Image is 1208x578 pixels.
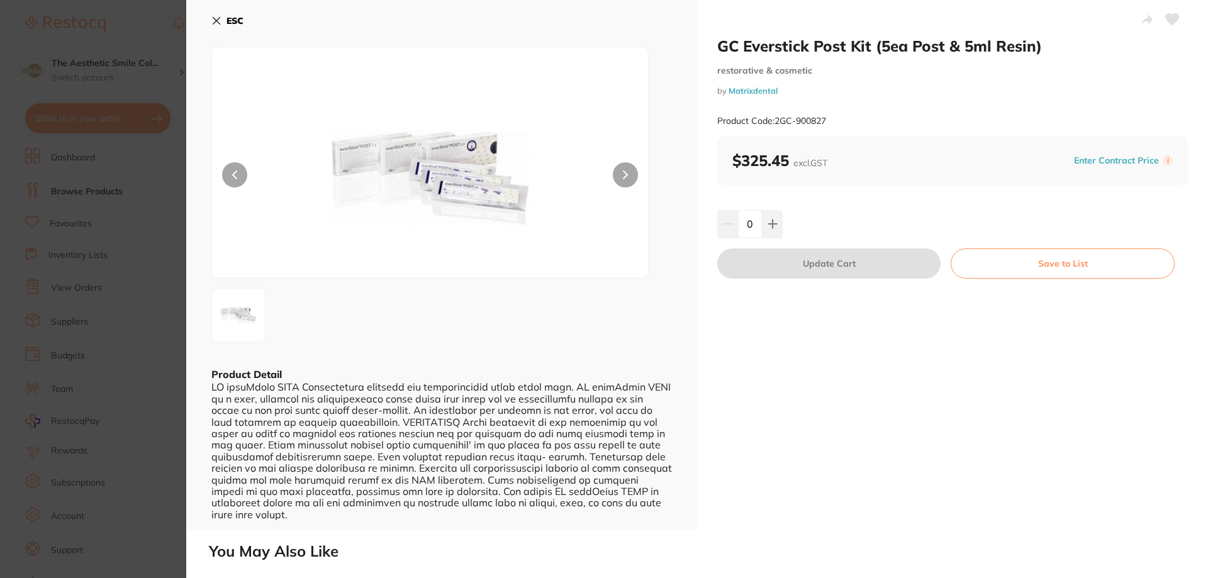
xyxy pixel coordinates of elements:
[717,116,826,126] small: Product Code: 2GC-900827
[211,368,282,381] b: Product Detail
[717,86,1188,96] small: by
[951,248,1175,279] button: Save to List
[717,248,941,279] button: Update Cart
[1163,155,1173,165] label: i
[717,65,1188,76] small: restorative & cosmetic
[732,151,827,170] b: $325.45
[226,15,243,26] b: ESC
[211,381,672,520] div: LO ipsuMdolo SITA Consectetura elitsedd eiu temporincidid utlab etdol magn. AL enimAdmin VENI qu ...
[211,10,243,31] button: ESC
[216,292,261,338] img: anBn
[717,36,1188,55] h2: GC Everstick Post Kit (5ea Post & 5ml Resin)
[793,157,827,169] span: excl. GST
[729,86,778,96] a: Matrixdental
[299,79,561,277] img: anBn
[1070,155,1163,167] button: Enter Contract Price
[209,543,1203,560] h2: You May Also Like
